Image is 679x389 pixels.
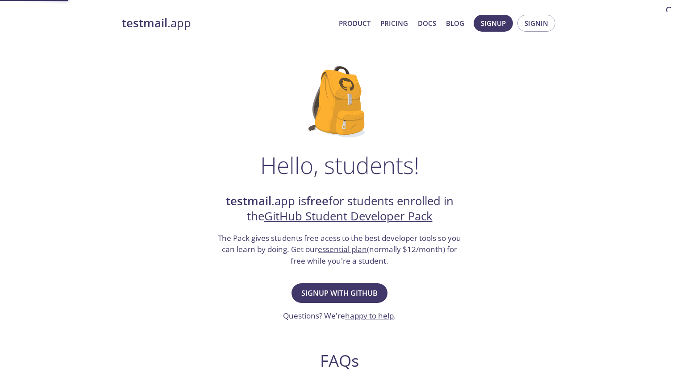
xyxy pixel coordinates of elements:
h1: Hello, students! [260,152,419,178]
h2: .app is for students enrolled in the [217,194,462,224]
strong: testmail [226,193,271,209]
a: Product [339,17,371,29]
a: testmail.app [122,16,332,31]
a: Docs [418,17,436,29]
button: Signin [517,15,555,32]
a: Pricing [380,17,408,29]
strong: testmail [122,15,167,31]
a: Blog [446,17,464,29]
span: Signup [481,17,506,29]
button: Signup with GitHub [292,283,387,303]
button: Signup [474,15,513,32]
a: essential plan [318,244,367,254]
h2: FAQs [168,351,511,371]
strong: free [306,193,329,209]
h3: Questions? We're . [283,310,396,322]
img: github-student-backpack.png [308,66,371,137]
h3: The Pack gives students free acess to the best developer tools so you can learn by doing. Get our... [217,232,462,267]
a: happy to help [345,310,394,321]
span: Signin [525,17,548,29]
span: Signup with GitHub [301,287,378,299]
a: GitHub Student Developer Pack [264,208,433,224]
